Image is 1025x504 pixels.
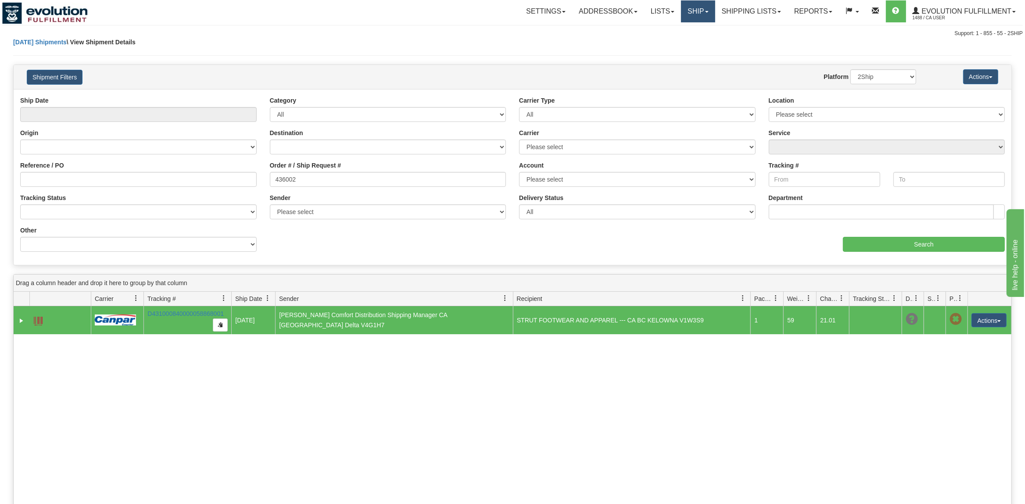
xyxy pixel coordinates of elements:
[644,0,681,22] a: Lists
[820,294,839,303] span: Charge
[270,193,290,202] label: Sender
[2,2,88,24] img: logo1488.jpg
[147,294,176,303] span: Tracking #
[20,96,49,105] label: Ship Date
[735,291,750,306] a: Recipient filter column settings
[853,294,891,303] span: Tracking Status
[279,294,299,303] span: Sender
[20,226,36,235] label: Other
[13,39,67,46] a: [DATE] Shipments
[953,291,968,306] a: Pickup Status filter column settings
[1005,207,1024,297] iframe: chat widget
[517,294,542,303] span: Recipient
[216,291,231,306] a: Tracking # filter column settings
[715,0,788,22] a: Shipping lists
[887,291,902,306] a: Tracking Status filter column settings
[14,275,1011,292] div: grid grouping header
[801,291,816,306] a: Weight filter column settings
[513,306,751,334] td: STRUT FOOTWEAR AND APPAREL --- CA BC KELOWNA V1W3S9
[147,310,224,317] a: D431000840000058868001
[2,30,1023,37] div: Support: 1 - 855 - 55 - 2SHIP
[971,313,1007,327] button: Actions
[788,0,839,22] a: Reports
[754,294,773,303] span: Packages
[498,291,513,306] a: Sender filter column settings
[963,69,998,84] button: Actions
[95,294,114,303] span: Carrier
[519,129,539,137] label: Carrier
[213,318,228,332] button: Copy to clipboard
[20,161,64,170] label: Reference / PO
[67,39,136,46] span: \ View Shipment Details
[20,129,38,137] label: Origin
[519,96,555,105] label: Carrier Type
[920,7,1011,15] span: Evolution Fulfillment
[906,0,1022,22] a: Evolution Fulfillment 1488 / CA User
[20,193,66,202] label: Tracking Status
[787,294,806,303] span: Weight
[270,161,341,170] label: Order # / Ship Request #
[260,291,275,306] a: Ship Date filter column settings
[950,313,962,325] span: Pickup Not Assigned
[909,291,924,306] a: Delivery Status filter column settings
[17,316,26,325] a: Expand
[769,161,799,170] label: Tracking #
[519,193,563,202] label: Delivery Status
[843,237,1005,252] input: Search
[931,291,946,306] a: Shipment Issues filter column settings
[27,70,82,85] button: Shipment Filters
[34,313,43,327] a: Label
[520,0,572,22] a: Settings
[834,291,849,306] a: Charge filter column settings
[928,294,935,303] span: Shipment Issues
[893,172,1005,187] input: To
[7,5,81,16] div: live help - online
[768,291,783,306] a: Packages filter column settings
[950,294,957,303] span: Pickup Status
[816,306,849,334] td: 21.01
[769,172,880,187] input: From
[681,0,715,22] a: Ship
[750,306,783,334] td: 1
[769,129,791,137] label: Service
[270,129,303,137] label: Destination
[519,161,544,170] label: Account
[769,96,794,105] label: Location
[572,0,644,22] a: Addressbook
[913,14,978,22] span: 1488 / CA User
[235,294,262,303] span: Ship Date
[231,306,275,334] td: [DATE]
[769,193,803,202] label: Department
[783,306,816,334] td: 59
[95,315,136,325] img: 14 - Canpar
[129,291,143,306] a: Carrier filter column settings
[275,306,513,334] td: [PERSON_NAME] Comfort Distribution Shipping Manager CA [GEOGRAPHIC_DATA] Delta V4G1H7
[906,313,918,325] span: Unknown
[270,96,297,105] label: Category
[824,72,849,81] label: Platform
[906,294,913,303] span: Delivery Status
